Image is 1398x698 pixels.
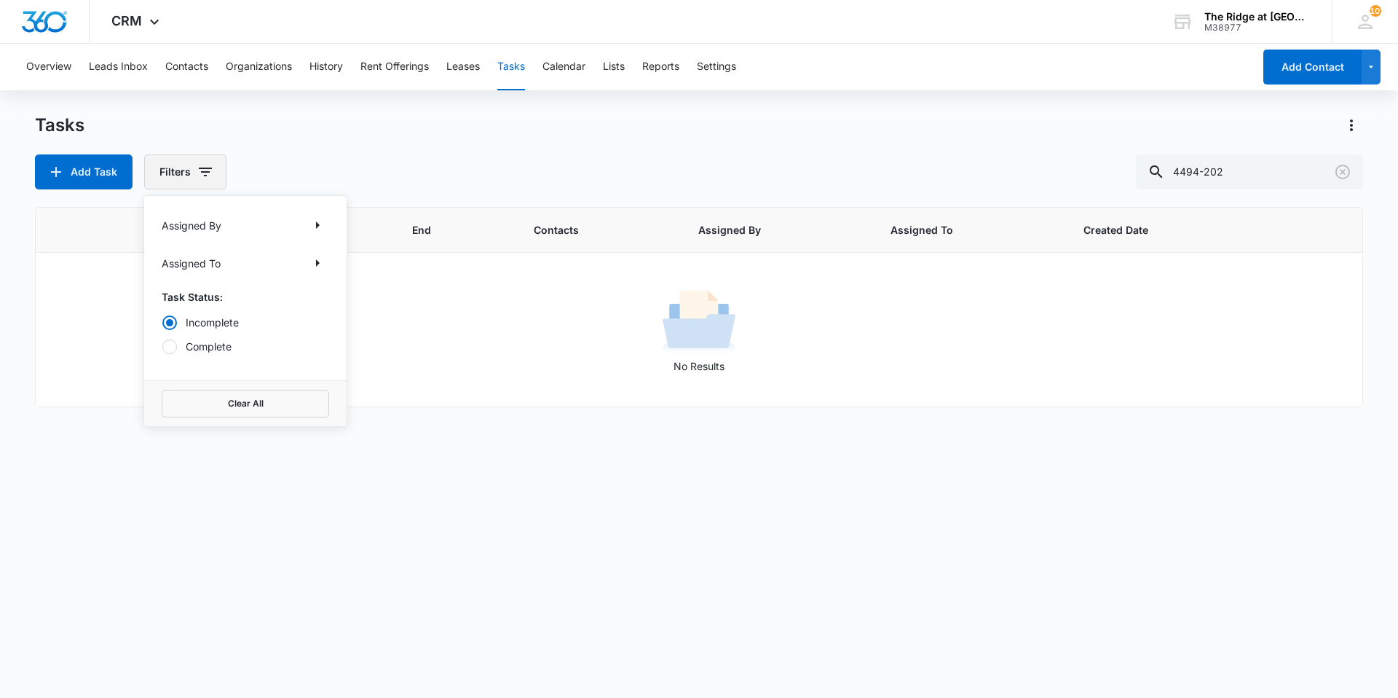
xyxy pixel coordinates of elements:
button: Show Assigned To filters [306,251,329,275]
button: Overview [26,44,71,90]
button: Lists [603,44,625,90]
label: Complete [162,339,329,354]
img: No Results [663,286,735,358]
div: account id [1204,23,1311,33]
button: Clear All [162,390,329,417]
input: Search Tasks [1136,154,1363,189]
button: History [309,44,343,90]
span: Created Date [1083,222,1223,238]
span: Assigned To [890,222,1027,238]
button: Settings [697,44,736,90]
p: Task Status: [162,289,329,305]
p: No Results [36,358,1362,374]
span: End [412,222,478,238]
button: Tasks [497,44,525,90]
button: Leads Inbox [89,44,148,90]
button: Show Assigned By filters [306,213,329,237]
h1: Tasks [35,114,84,136]
button: Clear [1331,160,1354,184]
span: 101 [1370,5,1381,17]
button: Calendar [542,44,585,90]
label: Incomplete [162,315,329,330]
button: Contacts [165,44,208,90]
button: Actions [1340,114,1363,137]
button: Organizations [226,44,292,90]
button: Add Task [35,154,133,189]
p: Assigned To [162,256,221,271]
div: notifications count [1370,5,1381,17]
span: CRM [111,13,142,28]
button: Add Contact [1263,50,1362,85]
button: Rent Offerings [360,44,429,90]
span: Contacts [534,222,642,238]
button: Leases [446,44,480,90]
p: Assigned By [162,218,221,233]
button: Reports [642,44,679,90]
button: Filters [144,154,226,189]
div: account name [1204,11,1311,23]
span: Assigned By [698,222,834,238]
